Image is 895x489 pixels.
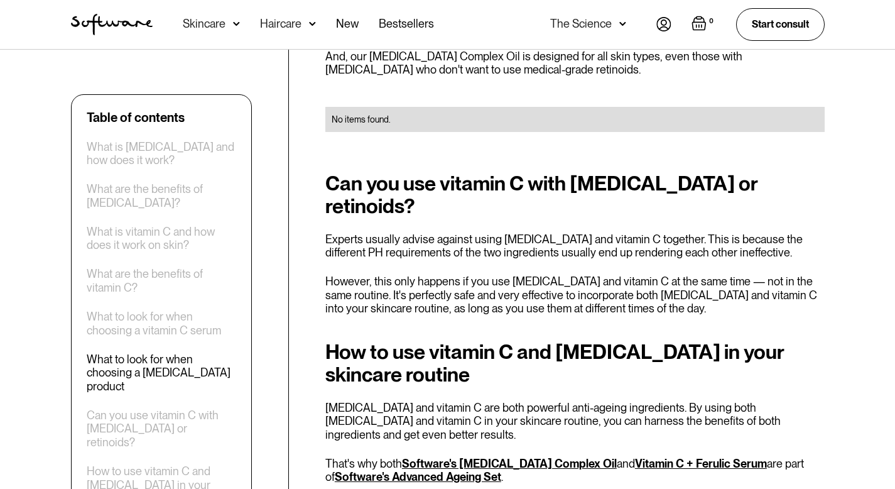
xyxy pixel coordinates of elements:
[260,18,301,30] div: Haircare
[87,409,236,449] a: Can you use vitamin C with [MEDICAL_DATA] or retinoids?
[87,353,236,393] a: What to look for when choosing a [MEDICAL_DATA] product
[233,18,240,30] img: arrow down
[87,225,236,252] a: What is vitamin C and how does it work on skin?
[692,16,716,33] a: Open empty cart
[325,172,825,217] h2: Can you use vitamin C with [MEDICAL_DATA] or retinoids?
[87,110,185,125] div: Table of contents
[325,457,825,484] p: That's why both and are part of .
[325,233,825,260] p: Experts usually advise against using [MEDICAL_DATA] and vitamin C together. This is because the d...
[87,310,236,337] a: What to look for when choosing a vitamin C serum
[325,275,825,316] p: However, this only happens if you use [MEDICAL_DATA] and vitamin C at the same time — not in the ...
[309,18,316,30] img: arrow down
[325,401,825,442] p: [MEDICAL_DATA] and vitamin C are both powerful anti-ageing ingredients. By using both [MEDICAL_DA...
[87,140,236,167] a: What is [MEDICAL_DATA] and how does it work?
[335,470,501,483] a: Software's Advanced Ageing Set
[707,16,716,27] div: 0
[87,183,236,210] a: What are the benefits of [MEDICAL_DATA]?
[402,457,617,470] a: Software's [MEDICAL_DATA] Complex Oil
[71,14,153,35] img: Software Logo
[635,457,767,470] a: Vitamin C + Ferulic Serum
[736,8,825,40] a: Start consult
[325,50,825,77] p: And, our [MEDICAL_DATA] Complex Oil is designed for all skin types, even those with [MEDICAL_DATA...
[550,18,612,30] div: The Science
[325,341,825,386] h2: How to use vitamin C and [MEDICAL_DATA] in your skincare routine
[71,14,153,35] a: home
[183,18,225,30] div: Skincare
[87,268,236,295] a: What are the benefits of vitamin C?
[619,18,626,30] img: arrow down
[332,113,818,126] div: No items found.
